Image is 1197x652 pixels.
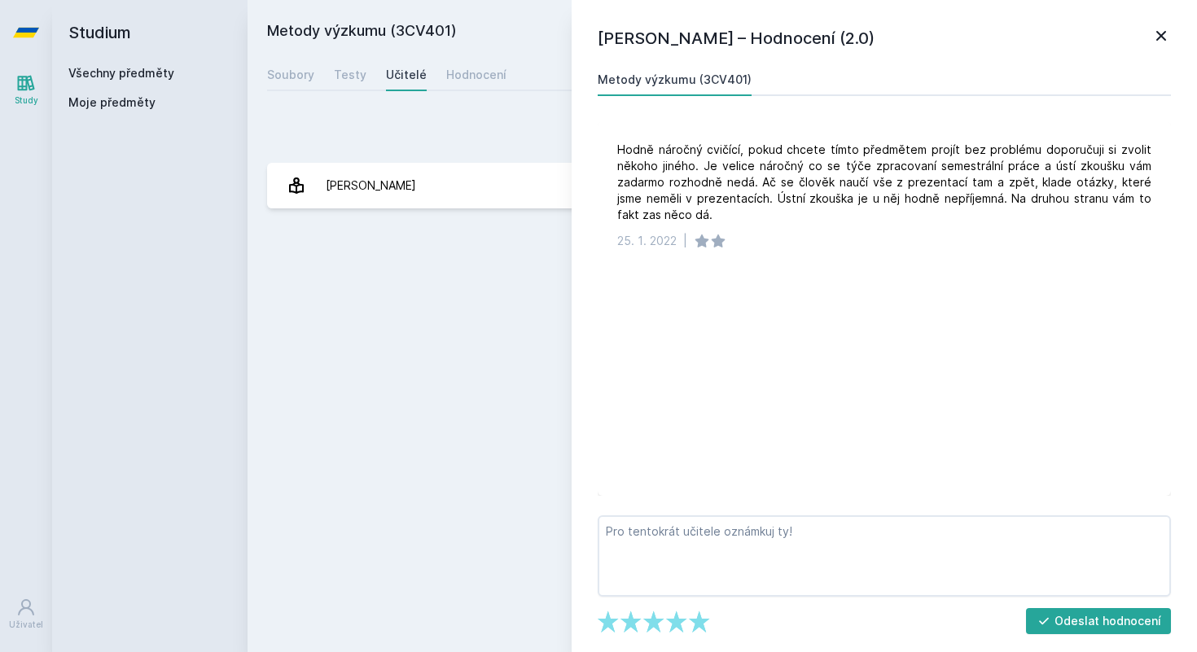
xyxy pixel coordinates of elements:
a: Soubory [267,59,314,91]
span: Moje předměty [68,94,156,111]
a: Uživatel [3,589,49,639]
a: Study [3,65,49,115]
a: Testy [334,59,366,91]
h2: Metody výzkumu (3CV401) [267,20,995,46]
a: Hodnocení [446,59,506,91]
div: Testy [334,67,366,83]
div: Hodnocení [446,67,506,83]
a: [PERSON_NAME] 1 hodnocení 2.0 [267,163,1177,208]
div: Soubory [267,67,314,83]
div: Hodně náročný cvičící, pokud chcete tímto předmětem projít bez problému doporučuji si zvolit něko... [617,142,1151,223]
div: Study [15,94,38,107]
div: Uživatel [9,619,43,631]
a: Učitelé [386,59,427,91]
div: Učitelé [386,67,427,83]
a: Všechny předměty [68,66,174,80]
div: [PERSON_NAME] [326,169,416,202]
